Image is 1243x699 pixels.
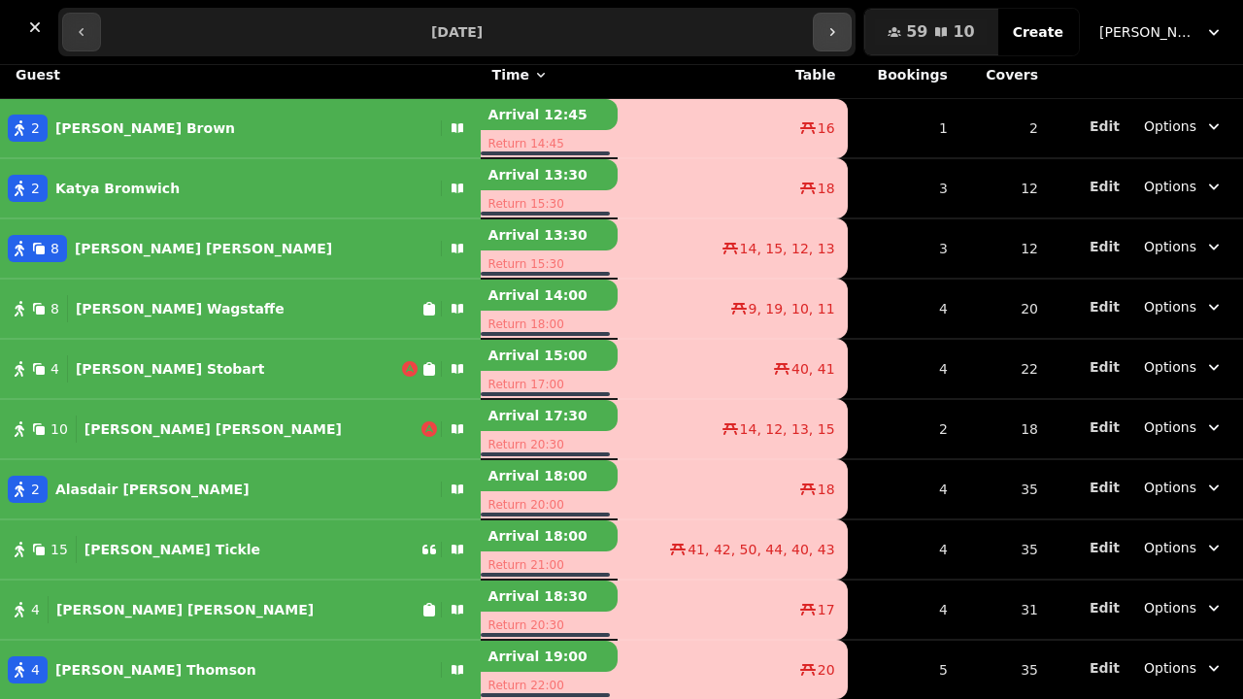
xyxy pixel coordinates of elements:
button: [PERSON_NAME] Restaurant [1088,15,1235,50]
span: 14, 12, 13, 15 [740,419,835,439]
p: Arrival 18:00 [481,520,619,551]
span: 2 [31,179,40,198]
button: Time [492,65,549,84]
p: [PERSON_NAME] Brown [55,118,235,138]
span: Options [1144,417,1196,437]
span: 40, 41 [791,359,835,379]
button: Edit [1090,478,1120,497]
span: 4 [31,600,40,619]
span: 8 [50,239,59,258]
span: 10 [50,419,68,439]
span: 8 [50,299,59,318]
td: 4 [848,279,959,339]
p: Arrival 17:30 [481,400,619,431]
span: 17 [818,600,835,619]
span: Edit [1090,300,1120,314]
td: 35 [959,640,1050,699]
button: Options [1132,229,1235,264]
span: Options [1144,538,1196,557]
th: Covers [959,51,1050,99]
p: Return 18:00 [481,311,619,338]
p: Arrival 19:00 [481,641,619,672]
td: 12 [959,218,1050,279]
p: Return 15:30 [481,190,619,217]
span: Options [1144,598,1196,617]
td: 12 [959,158,1050,218]
span: Edit [1090,420,1120,434]
span: Options [1144,297,1196,316]
span: 10 [953,24,974,40]
span: Create [1013,25,1063,39]
span: 4 [31,660,40,680]
span: 14, 15, 12, 13 [740,239,835,258]
p: [PERSON_NAME] Stobart [76,359,265,379]
button: Create [997,9,1079,55]
td: 4 [848,580,959,640]
th: Bookings [848,51,959,99]
span: 9, 19, 10, 11 [749,299,835,318]
button: Edit [1090,116,1120,136]
td: 20 [959,279,1050,339]
p: [PERSON_NAME] [PERSON_NAME] [84,419,342,439]
button: Options [1132,169,1235,204]
td: 35 [959,459,1050,519]
span: 20 [818,660,835,680]
button: Edit [1090,357,1120,377]
span: Edit [1090,119,1120,133]
p: Return 20:00 [481,491,619,518]
td: 5 [848,640,959,699]
td: 31 [959,580,1050,640]
p: Return 22:00 [481,672,619,699]
button: Options [1132,650,1235,685]
button: Options [1132,289,1235,324]
td: 35 [959,519,1050,580]
button: Options [1132,410,1235,445]
p: Return 17:00 [481,371,619,398]
p: Return 21:00 [481,551,619,579]
p: Arrival 18:00 [481,460,619,491]
span: Edit [1090,360,1120,374]
span: 15 [50,540,68,559]
button: Edit [1090,417,1120,437]
button: Edit [1090,598,1120,617]
p: Arrival 13:30 [481,159,619,190]
button: Edit [1090,177,1120,196]
span: Options [1144,658,1196,678]
span: 59 [906,24,927,40]
td: 4 [848,459,959,519]
p: [PERSON_NAME] [PERSON_NAME] [56,600,314,619]
p: Arrival 15:00 [481,340,619,371]
span: Options [1144,357,1196,377]
span: Edit [1090,541,1120,554]
td: 2 [959,99,1050,159]
span: 4 [50,359,59,379]
p: Arrival 14:00 [481,280,619,311]
p: Arrival 18:30 [481,581,619,612]
p: Return 15:30 [481,250,619,278]
span: Options [1144,177,1196,196]
td: 1 [848,99,959,159]
button: Options [1132,470,1235,505]
td: 18 [959,399,1050,459]
p: Return 14:45 [481,130,619,157]
span: 2 [31,118,40,138]
span: 18 [818,480,835,499]
span: Edit [1090,601,1120,615]
span: Options [1144,237,1196,256]
span: Edit [1090,240,1120,253]
p: Arrival 13:30 [481,219,619,250]
td: 3 [848,218,959,279]
td: 2 [848,399,959,459]
button: Options [1132,349,1235,384]
p: [PERSON_NAME] Thomson [55,660,256,680]
button: 5910 [864,9,998,55]
p: [PERSON_NAME] [PERSON_NAME] [75,239,332,258]
td: 4 [848,519,959,580]
span: 18 [818,179,835,198]
button: Edit [1090,297,1120,316]
button: Edit [1090,237,1120,256]
span: Edit [1090,180,1120,193]
span: [PERSON_NAME] Restaurant [1099,22,1196,42]
p: Return 20:30 [481,431,619,458]
td: 3 [848,158,959,218]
